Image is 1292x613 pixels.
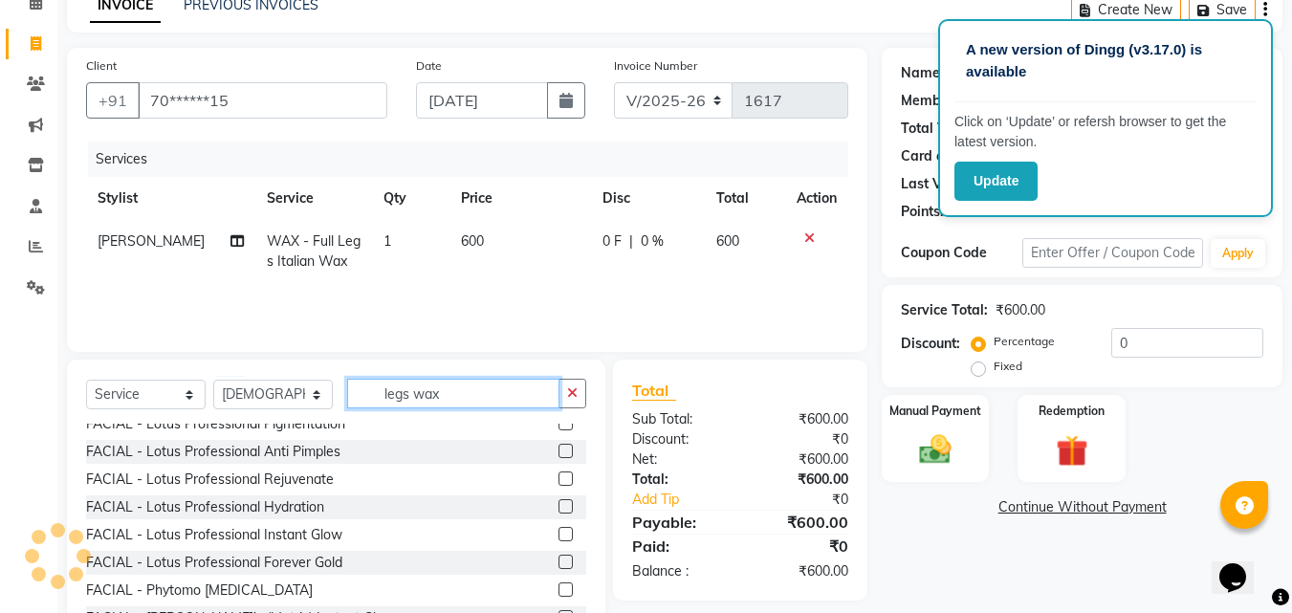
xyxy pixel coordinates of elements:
th: Price [449,177,591,220]
div: Card on file: [901,146,979,166]
th: Disc [591,177,705,220]
span: WAX - Full Legs Italian Wax [267,232,361,270]
div: FACIAL - Phytomo [MEDICAL_DATA] [86,580,313,601]
span: Total [632,381,676,401]
label: Percentage [994,333,1055,350]
div: ₹0 [761,490,864,510]
div: Total: [618,470,740,490]
div: Payable: [618,511,740,534]
th: Service [255,177,372,220]
label: Manual Payment [889,403,981,420]
button: Apply [1211,239,1265,268]
span: 1 [383,232,391,250]
div: Total Visits: [901,119,976,139]
button: Update [954,162,1038,201]
span: 600 [716,232,739,250]
div: Points: [901,202,944,222]
div: Membership: [901,91,984,111]
div: ₹600.00 [740,511,863,534]
button: +91 [86,82,140,119]
p: Click on ‘Update’ or refersh browser to get the latest version. [954,112,1257,152]
div: ₹0 [740,429,863,449]
div: FACIAL - Lotus Professional Rejuvenate [86,470,334,490]
span: 600 [461,232,484,250]
div: Net: [618,449,740,470]
th: Stylist [86,177,255,220]
div: Name: [901,63,944,83]
div: Coupon Code [901,243,1021,263]
th: Qty [372,177,449,220]
div: Discount: [901,334,960,354]
div: FACIAL - Lotus Professional Anti Pimples [86,442,340,462]
span: | [629,231,633,252]
div: FACIAL - Lotus Professional Instant Glow [86,525,342,545]
span: 0 % [641,231,664,252]
div: Sub Total: [618,409,740,429]
div: ₹600.00 [740,449,863,470]
div: FACIAL - Lotus Professional Forever Gold [86,553,342,573]
div: ₹600.00 [740,409,863,429]
p: A new version of Dingg (v3.17.0) is available [966,39,1245,82]
div: ₹600.00 [996,300,1045,320]
img: _gift.svg [1046,431,1098,471]
div: FACIAL - Lotus Professional Hydration [86,497,324,517]
div: ₹600.00 [740,470,863,490]
div: Paid: [618,535,740,558]
a: Add Tip [618,490,760,510]
label: Invoice Number [614,57,697,75]
div: Last Visit: [901,174,965,194]
label: Fixed [994,358,1022,375]
div: Service Total: [901,300,988,320]
a: Continue Without Payment [886,497,1279,517]
div: Balance : [618,561,740,581]
label: Client [86,57,117,75]
iframe: chat widget [1212,536,1273,594]
img: _cash.svg [909,431,961,468]
span: 0 F [602,231,622,252]
div: Services [88,142,863,177]
label: Redemption [1039,403,1105,420]
input: Search or Scan [347,379,559,408]
div: Discount: [618,429,740,449]
span: [PERSON_NAME] [98,232,205,250]
div: FACIAL - Lotus Professional Pigmentation [86,414,345,434]
div: ₹0 [740,535,863,558]
th: Total [705,177,786,220]
input: Enter Offer / Coupon Code [1022,238,1203,268]
input: Search by Name/Mobile/Email/Code [138,82,387,119]
div: No Active Membership [901,91,1263,111]
div: ₹600.00 [740,561,863,581]
th: Action [785,177,848,220]
label: Date [416,57,442,75]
